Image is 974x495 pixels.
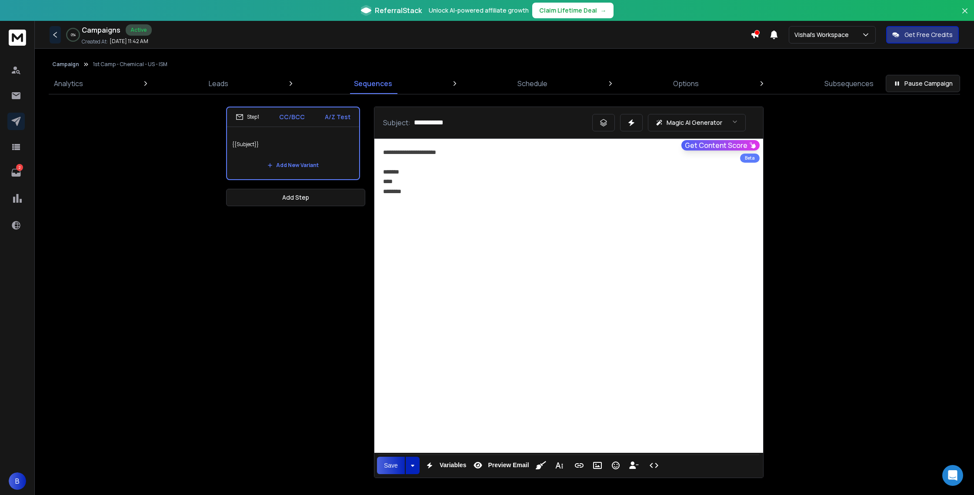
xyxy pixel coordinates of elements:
span: Preview Email [486,462,530,469]
p: Analytics [54,78,83,89]
p: Leads [209,78,228,89]
p: Options [673,78,699,89]
button: B [9,472,26,490]
div: Open Intercom Messenger [942,465,963,486]
button: Emoticons [607,457,624,474]
p: [DATE] 11:42 AM [110,38,148,45]
p: 2 [16,164,23,171]
button: Get Content Score [681,140,760,151]
li: Step1CC/BCCA/Z Test{{Subject}}Add New Variant [226,107,360,180]
p: Vishal's Workspace [794,30,852,39]
a: Schedule [512,73,553,94]
button: Add Step [226,189,365,206]
p: Subject: [383,117,410,128]
span: → [600,6,607,15]
button: Insert Unsubscribe Link [626,457,642,474]
button: Campaign [52,61,79,68]
p: 1st Camp - Chemical - US - ISM [93,61,167,68]
span: Variables [438,462,468,469]
a: Analytics [49,73,88,94]
p: {{Subject}} [232,132,354,157]
button: Preview Email [470,457,530,474]
p: 0 % [71,32,76,37]
div: Beta [740,154,760,163]
p: Created At: [82,38,108,45]
span: ReferralStack [375,5,422,16]
a: 2 [7,164,25,181]
a: Leads [203,73,233,94]
button: More Text [551,457,567,474]
button: Close banner [959,5,971,26]
button: Add New Variant [260,157,326,174]
button: Pause Campaign [886,75,960,92]
button: Clean HTML [533,457,549,474]
a: Sequences [349,73,397,94]
button: Save [377,457,405,474]
div: Step 1 [236,113,259,121]
p: A/Z Test [325,113,350,121]
button: Variables [421,457,468,474]
button: Magic AI Generator [648,114,746,131]
button: Insert Link (⌘K) [571,457,587,474]
div: Active [126,24,152,36]
p: Unlock AI-powered affiliate growth [429,6,529,15]
p: Get Free Credits [904,30,953,39]
button: Code View [646,457,662,474]
p: Sequences [354,78,392,89]
button: Claim Lifetime Deal→ [532,3,614,18]
a: Subsequences [819,73,879,94]
p: Schedule [517,78,547,89]
p: CC/BCC [279,113,305,121]
p: Magic AI Generator [667,118,722,127]
a: Options [668,73,704,94]
p: Subsequences [824,78,874,89]
button: Insert Image (⌘P) [589,457,606,474]
h1: Campaigns [82,25,120,35]
button: Get Free Credits [886,26,959,43]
